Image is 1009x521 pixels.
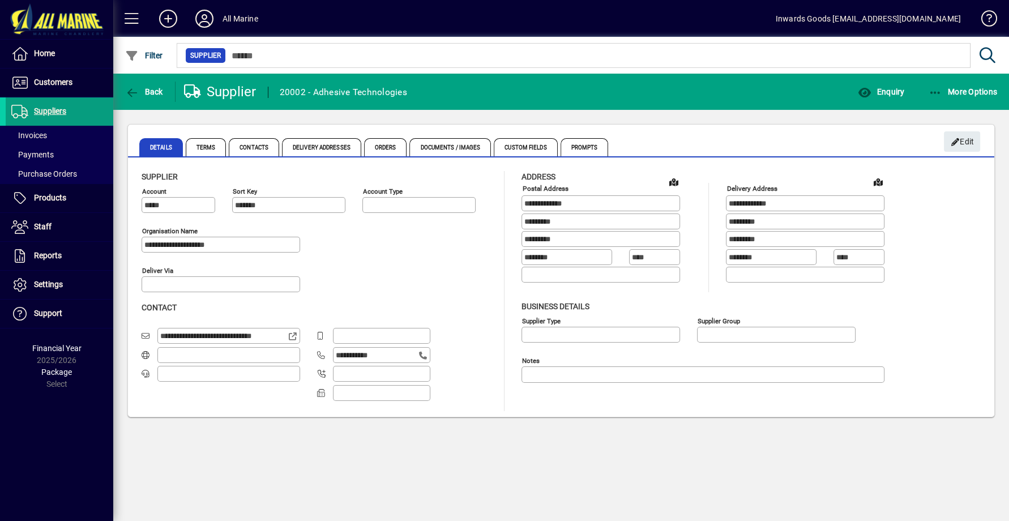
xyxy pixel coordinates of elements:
[521,172,555,181] span: Address
[6,242,113,270] a: Reports
[139,138,183,156] span: Details
[150,8,186,29] button: Add
[6,145,113,164] a: Payments
[6,300,113,328] a: Support
[32,344,82,353] span: Financial Year
[6,126,113,145] a: Invoices
[972,2,995,39] a: Knowledge Base
[776,10,961,28] div: Inwards Goods [EMAIL_ADDRESS][DOMAIN_NAME]
[857,87,904,96] span: Enquiry
[34,78,72,87] span: Customers
[142,172,178,181] span: Supplier
[950,133,974,151] span: Edit
[282,138,361,156] span: Delivery Addresses
[6,213,113,241] a: Staff
[11,169,77,178] span: Purchase Orders
[34,193,66,202] span: Products
[364,138,407,156] span: Orders
[34,106,66,116] span: Suppliers
[280,83,407,101] div: 20002 - Adhesive Technologies
[522,356,540,364] mat-label: Notes
[125,51,163,60] span: Filter
[113,82,176,102] app-page-header-button: Back
[186,8,223,29] button: Profile
[190,50,221,61] span: Supplier
[854,82,907,102] button: Enquiry
[229,138,279,156] span: Contacts
[363,187,403,195] mat-label: Account Type
[6,271,113,299] a: Settings
[34,49,55,58] span: Home
[34,280,63,289] span: Settings
[944,131,980,152] button: Edit
[142,267,173,275] mat-label: Deliver via
[11,131,47,140] span: Invoices
[522,317,561,324] mat-label: Supplier type
[561,138,609,156] span: Prompts
[125,87,163,96] span: Back
[122,82,166,102] button: Back
[6,184,113,212] a: Products
[142,227,198,235] mat-label: Organisation name
[34,309,62,318] span: Support
[34,222,52,231] span: Staff
[142,303,177,312] span: Contact
[926,82,1001,102] button: More Options
[223,10,258,28] div: All Marine
[6,69,113,97] a: Customers
[494,138,557,156] span: Custom Fields
[41,368,72,377] span: Package
[142,187,166,195] mat-label: Account
[6,164,113,183] a: Purchase Orders
[929,87,998,96] span: More Options
[6,40,113,68] a: Home
[186,138,226,156] span: Terms
[698,317,740,324] mat-label: Supplier group
[521,302,589,311] span: Business details
[233,187,257,195] mat-label: Sort key
[184,83,256,101] div: Supplier
[34,251,62,260] span: Reports
[122,45,166,66] button: Filter
[665,173,683,191] a: View on map
[409,138,491,156] span: Documents / Images
[11,150,54,159] span: Payments
[869,173,887,191] a: View on map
